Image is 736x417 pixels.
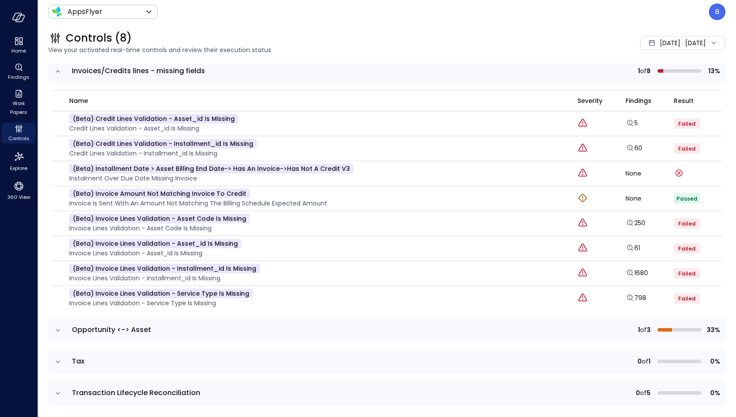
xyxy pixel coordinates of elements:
a: 798 [626,293,646,302]
div: Critical [577,243,588,254]
span: View your activated real-time controls and review their execution status [48,45,511,55]
span: 360 View [7,193,30,201]
span: 33% [705,325,720,335]
span: Controls [8,134,29,143]
span: Work Papers [5,99,32,117]
p: (beta) Credit lines Validation - Asset_id is missing [69,114,238,124]
span: name [69,96,88,106]
a: Explore findings [626,146,642,155]
span: Failed [678,120,696,127]
span: Failed [678,295,696,302]
span: Failed [678,220,696,227]
span: Failed [678,245,696,252]
p: (beta) Invoice lines Validation - service type is missing [69,289,253,298]
div: 360 View [2,179,35,202]
p: (beta) Credit lines Validation - Installment_id is missing [69,139,257,148]
div: Controls [2,123,35,144]
span: Explore [10,164,27,173]
span: of [640,66,647,76]
p: Credit lines Validation - Asset_id is missing [69,124,238,133]
span: 1 [648,357,651,366]
p: Invoice is sent with an amount not matching the billing schedule expected amount [69,198,327,208]
span: Opportunity <-> Asset [72,325,151,335]
div: Control run failed on: Aug 20, 2025 Error message: ction_links_3.dst_id` = t.internal_id)': (1054... [674,168,684,178]
a: Explore findings [626,246,640,254]
a: Explore findings [626,271,648,279]
div: Critical [577,268,588,279]
span: of [640,388,647,398]
p: (beta) Invoice lines Validation - asset code is missing [69,214,250,223]
span: Severity [577,96,602,106]
p: AppsFlyer [67,7,103,17]
p: Invoice lines Validation - service type is missing [69,298,253,308]
a: Explore findings [626,121,638,130]
span: 1 [638,66,640,76]
span: of [640,325,647,335]
span: 13% [705,66,720,76]
span: 8 [647,66,651,76]
div: Home [2,35,35,56]
p: (beta) Invoice Amount not Matching Invoice to credit [69,189,250,198]
span: Result [674,96,694,106]
span: Passed [676,195,697,202]
p: (beta) Installment date > Asset billing end date-> has an invoice->has not a credit v3 [69,164,354,173]
span: Home [11,46,26,55]
button: expand row [53,357,62,366]
span: of [642,357,648,366]
span: 5 [647,388,651,398]
p: Invoice lines Validation - asset code is missing [69,223,250,233]
p: Instalment over due date missing invoice [69,173,354,183]
div: Explore [2,149,35,173]
p: Credit lines Validation - Installment_id is missing [69,148,257,158]
span: 3 [647,325,651,335]
div: Critical [577,293,588,304]
span: Transaction Lifecycle Reconciliation [72,388,200,398]
a: 5 [626,119,638,127]
div: Warning [577,193,588,204]
div: Critical [577,218,588,229]
span: Findings [8,73,29,81]
span: Findings [626,96,651,106]
a: Explore findings [626,221,645,230]
p: (beta) Invoice lines Validation - Asset_id is missing [69,239,241,248]
a: 1680 [626,269,648,277]
p: Invoice lines Validation - Asset_id is missing [69,248,241,258]
span: [DATE] [660,38,680,48]
div: None [626,195,674,201]
span: 1 [638,325,640,335]
a: Explore findings [626,296,646,304]
p: Invoice lines Validation - Installment_id is missing [69,273,260,283]
span: Failed [678,270,696,277]
div: Critical [577,118,588,129]
span: 0 [636,388,640,398]
p: (beta) Invoice lines Validation - Installment_id is missing [69,264,260,273]
div: Findings [2,61,35,82]
span: 0 [637,357,642,366]
button: expand row [53,67,62,76]
img: Icon [52,7,62,17]
span: Failed [678,145,696,152]
div: Critical [577,168,588,179]
span: Controls (8) [66,31,132,45]
span: 0% [705,357,720,366]
div: Boaz [709,4,725,20]
a: 250 [626,219,645,227]
div: Work Papers [2,88,35,117]
div: None [626,170,674,177]
span: Invoices/Credits lines - missing fields [72,66,205,76]
span: 0% [705,388,720,398]
div: Critical [577,143,588,154]
span: Tax [72,356,85,366]
a: 60 [626,144,642,152]
button: expand row [53,326,62,335]
a: 61 [626,244,640,252]
p: B [715,7,719,17]
button: expand row [53,389,62,398]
